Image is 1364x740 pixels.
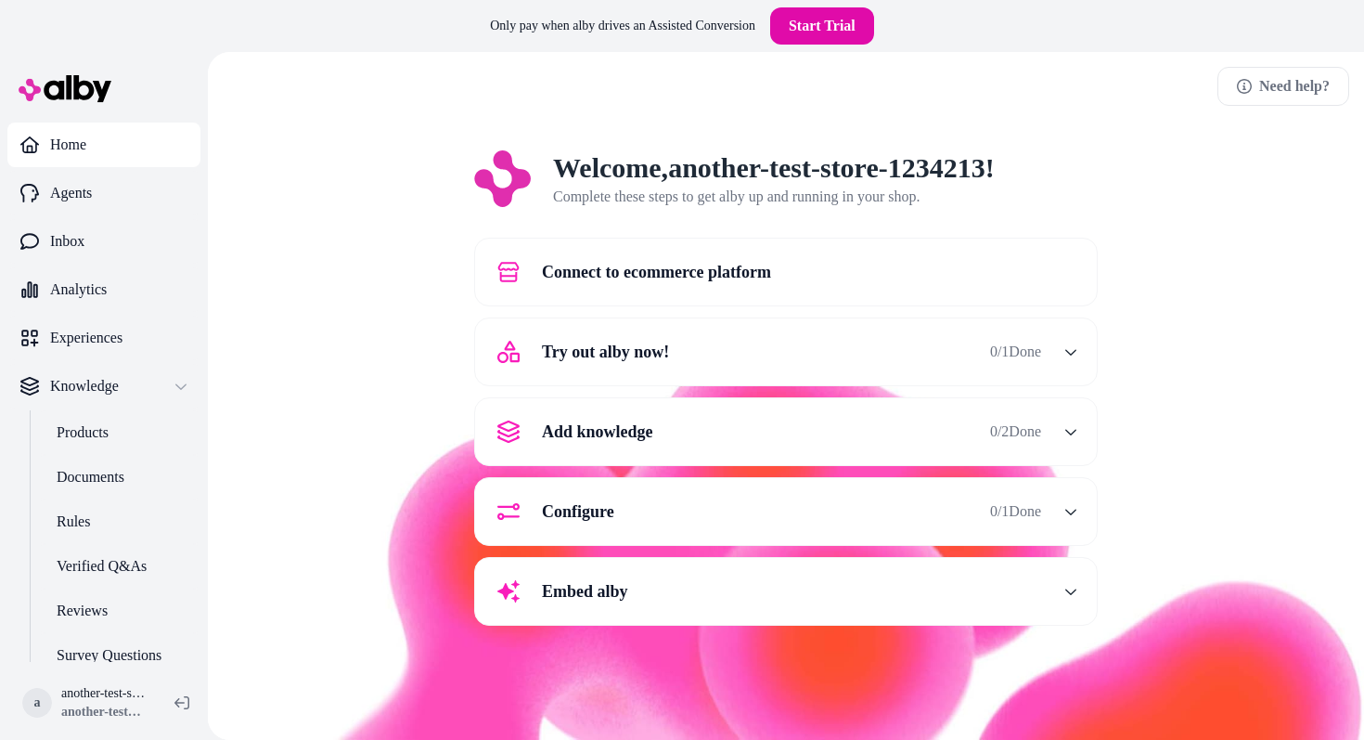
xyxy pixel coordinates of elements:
p: Analytics [50,279,107,301]
p: Products [57,422,109,444]
button: Add knowledge0/2Done [486,409,1086,454]
a: Inbox [7,219,200,264]
button: Knowledge [7,364,200,409]
p: Verified Q&As [57,555,147,578]
p: Home [50,134,86,156]
span: Try out alby now! [542,339,669,365]
button: Connect to ecommerce platform [486,250,1086,294]
p: Reviews [57,600,108,622]
p: Survey Questions [57,644,161,667]
a: Experiences [7,316,200,360]
p: Experiences [50,327,122,349]
span: 0 / 1 Done [990,500,1041,523]
button: Configure0/1Done [486,489,1086,534]
a: Analytics [7,267,200,312]
a: Products [38,410,200,455]
a: Start Trial [770,7,874,45]
a: Reviews [38,589,200,633]
span: Configure [542,499,614,525]
p: Agents [50,182,92,204]
span: another-test-store-1234213 [61,703,145,721]
a: Survey Questions [38,633,200,678]
span: Add knowledge [542,419,653,445]
a: Agents [7,171,200,215]
img: alby Logo [19,75,111,102]
img: alby Bubble [208,339,1364,740]
span: 0 / 1 Done [990,341,1041,363]
span: Embed alby [542,578,628,604]
span: Complete these steps to get alby up and running in your shop. [553,188,920,204]
span: 0 / 2 Done [990,421,1041,443]
img: Logo [474,150,531,207]
a: Verified Q&As [38,544,200,589]
a: Rules [38,500,200,544]
button: aanother-test-store-1234213 Shopifyanother-test-store-1234213 [11,673,160,733]
button: Try out alby now!0/1Done [486,330,1086,374]
p: Only pay when alby drives an Assisted Conversion [490,17,755,35]
a: Need help? [1217,67,1349,106]
a: Home [7,123,200,167]
p: Inbox [50,230,84,253]
p: Knowledge [50,375,119,397]
span: Connect to ecommerce platform [542,259,771,285]
button: Embed alby [486,569,1086,614]
p: another-test-store-1234213 Shopify [61,684,145,703]
span: a [22,688,52,718]
a: Documents [38,455,200,500]
h2: Welcome, another-test-store-1234213 ! [553,150,995,186]
p: Rules [57,511,90,533]
p: Documents [57,466,124,488]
